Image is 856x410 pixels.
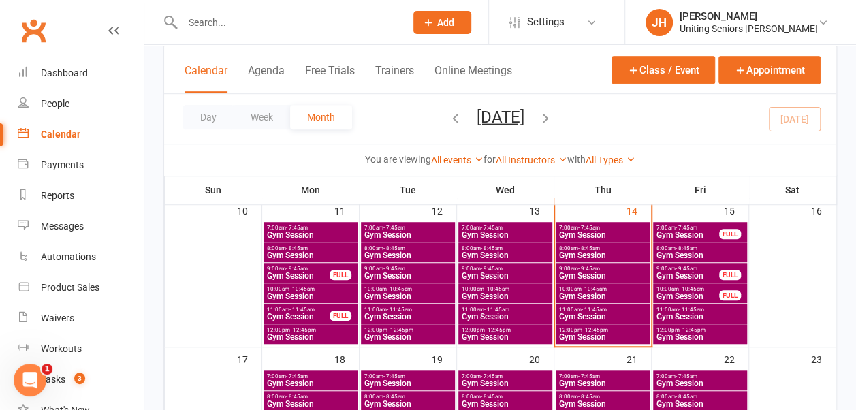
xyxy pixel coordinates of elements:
span: Gym Session [558,292,647,300]
span: Gym Session [266,231,355,239]
div: 10 [237,199,261,221]
span: 1 [42,364,52,375]
div: 11 [334,199,359,221]
th: Tue [360,176,457,204]
span: 12:00pm [558,327,647,333]
span: - 8:45am [676,394,697,400]
span: - 11:45am [679,306,704,313]
span: - 7:45am [286,225,308,231]
span: Gym Session [364,231,452,239]
span: - 8:45am [481,394,503,400]
div: 17 [237,347,261,370]
div: Waivers [41,313,74,324]
a: Automations [18,242,144,272]
div: 15 [724,199,748,221]
span: 11:00am [656,306,744,313]
div: JH [646,9,673,36]
button: Online Meetings [434,64,512,93]
div: 18 [334,347,359,370]
span: - 9:45am [383,266,405,272]
div: 23 [811,347,836,370]
div: 21 [627,347,651,370]
span: Gym Session [461,379,550,388]
span: - 7:45am [481,225,503,231]
div: Payments [41,159,84,170]
span: - 8:45am [676,245,697,251]
span: 8:00am [558,394,647,400]
span: - 8:45am [286,245,308,251]
span: - 12:45pm [680,327,706,333]
span: Gym Session [364,333,452,341]
span: Gym Session [266,292,355,300]
span: Gym Session [364,251,452,259]
span: Gym Session [461,231,550,239]
span: - 9:45am [481,266,503,272]
button: Free Trials [305,64,355,93]
span: 8:00am [656,394,744,400]
span: - 11:45am [387,306,412,313]
div: 20 [529,347,554,370]
div: Tasks [41,374,65,385]
a: Reports [18,180,144,211]
div: FULL [330,270,351,280]
span: Gym Session [266,333,355,341]
span: Gym Session [364,272,452,280]
span: Gym Session [558,400,647,408]
span: Add [437,17,454,28]
span: - 10:45am [679,286,704,292]
span: Gym Session [364,292,452,300]
span: - 7:45am [383,373,405,379]
a: All Types [586,155,635,165]
span: - 11:45am [582,306,607,313]
span: Gym Session [558,313,647,321]
span: Gym Session [364,379,452,388]
span: - 10:45am [387,286,412,292]
span: 10:00am [266,286,355,292]
th: Fri [652,176,749,204]
span: - 12:45pm [290,327,316,333]
div: 14 [627,199,651,221]
span: 7:00am [266,373,355,379]
span: Gym Session [558,231,647,239]
button: Class / Event [612,56,715,84]
span: Gym Session [266,313,330,321]
span: Gym Session [364,313,452,321]
span: Gym Session [656,292,720,300]
div: 19 [432,347,456,370]
span: - 8:45am [383,394,405,400]
div: 22 [724,347,748,370]
button: Calendar [185,64,227,93]
th: Thu [554,176,652,204]
span: 10:00am [656,286,720,292]
span: Gym Session [558,272,647,280]
div: Messages [41,221,84,232]
span: - 7:45am [676,225,697,231]
span: - 7:45am [578,373,600,379]
button: Agenda [248,64,285,93]
strong: with [567,154,586,165]
span: - 7:45am [286,373,308,379]
span: Gym Session [461,292,550,300]
strong: for [484,154,496,165]
button: Add [413,11,471,34]
span: 9:00am [364,266,452,272]
span: 9:00am [266,266,330,272]
div: Product Sales [41,282,99,293]
span: 8:00am [558,245,647,251]
span: - 10:45am [289,286,315,292]
span: 8:00am [656,245,744,251]
div: Uniting Seniors [PERSON_NAME] [680,22,818,35]
span: - 12:45pm [485,327,511,333]
span: 11:00am [266,306,330,313]
div: FULL [719,270,741,280]
span: - 8:45am [286,394,308,400]
span: Gym Session [461,400,550,408]
span: Gym Session [558,333,647,341]
span: 8:00am [266,245,355,251]
div: FULL [719,290,741,300]
iframe: Intercom live chat [14,364,46,396]
span: 9:00am [461,266,550,272]
span: 10:00am [461,286,550,292]
span: - 11:45am [484,306,509,313]
span: 3 [74,373,85,384]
